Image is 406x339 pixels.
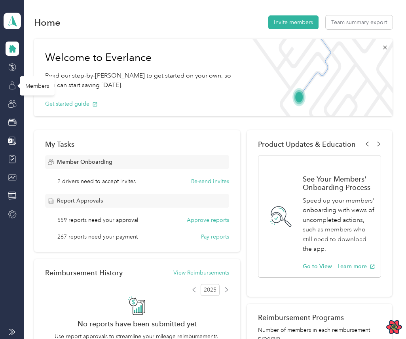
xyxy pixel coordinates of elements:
span: Member Onboarding [57,158,112,166]
button: Pay reports [201,233,229,241]
button: Re-send invites [191,177,229,186]
span: 2025 [201,284,220,296]
button: Open React Query Devtools [386,319,402,335]
div: My Tasks [45,140,229,148]
span: 2 drivers need to accept invites [57,177,136,186]
p: Read our step-by-[PERSON_NAME] to get started on your own, so you can start saving [DATE]. [45,71,235,90]
button: View Reimbursements [173,269,229,277]
h1: Welcome to Everlance [45,51,235,64]
span: Product Updates & Education [258,140,356,148]
button: Team summary export [326,15,393,29]
button: Approve reports [187,216,229,224]
button: Learn more [338,262,375,271]
h2: Reimbursement History [45,269,123,277]
h1: Home [34,18,61,27]
button: Get started guide [45,100,98,108]
iframe: Everlance-gr Chat Button Frame [362,295,406,339]
span: Report Approvals [57,197,103,205]
p: Speed up your members' onboarding with views of uncompleted actions, such as members who still ne... [303,196,375,254]
button: Go to View [303,262,332,271]
span: 559 reports need your approval [57,216,138,224]
div: Members [20,76,55,95]
h2: No reports have been submitted yet [45,320,229,328]
span: 267 reports need your payment [57,233,138,241]
h1: See Your Members' Onboarding Process [303,175,375,191]
button: Invite members [268,15,319,29]
img: Welcome to everlance [247,39,393,116]
h2: Reimbursement Programs [258,313,381,322]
